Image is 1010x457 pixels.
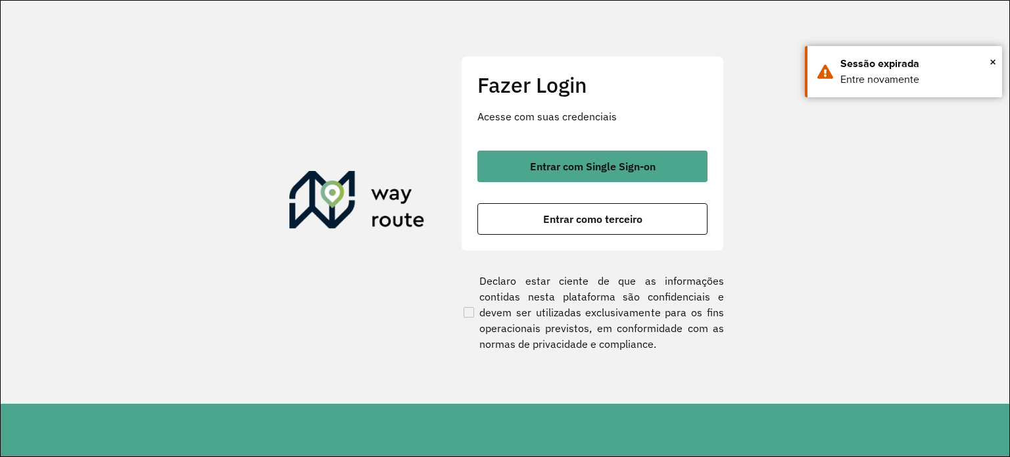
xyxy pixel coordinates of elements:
button: Close [990,52,996,72]
label: Declaro estar ciente de que as informações contidas nesta plataforma são confidenciais e devem se... [461,273,724,352]
span: Entrar como terceiro [543,214,642,224]
button: button [477,151,708,182]
span: Entrar com Single Sign-on [530,161,656,172]
div: Sessão expirada [840,56,992,72]
div: Entre novamente [840,72,992,87]
button: button [477,203,708,235]
h2: Fazer Login [477,72,708,97]
span: × [990,52,996,72]
img: Roteirizador AmbevTech [289,171,425,234]
p: Acesse com suas credenciais [477,108,708,124]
